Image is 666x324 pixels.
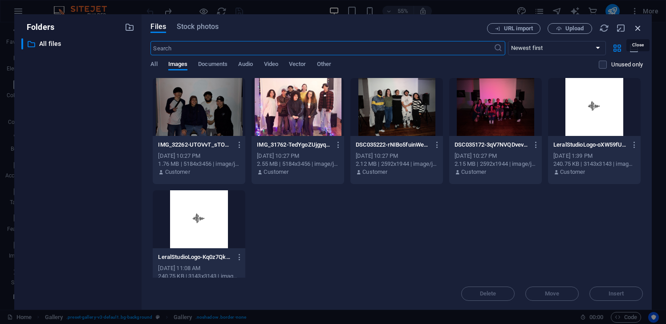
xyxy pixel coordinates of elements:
span: Images [168,59,188,71]
div: ​ [21,38,23,49]
p: Displays only files that are not in use on the website. Files added during this session can still... [611,61,643,69]
button: URL import [487,23,540,34]
div: 240.75 KB | 3143x3143 | image/png [553,160,635,168]
div: [DATE] 10:27 PM [257,152,339,160]
div: 2.15 MB | 2592x1944 | image/jpeg [455,160,536,168]
span: Other [317,59,331,71]
p: LeralStudioLogo-oXW59fU4bsXfb45tdFFO7Q.png [553,141,627,149]
p: IMG_31762-TedYgoZUjgyq2L7vOSyTqA.jpg [257,141,330,149]
div: [DATE] 11:08 AM [158,264,240,272]
p: DSC035172-3qV7NVQDvevoJKxhAqT6cg.JPG [455,141,528,149]
span: Vector [289,59,306,71]
p: Folders [21,21,54,33]
p: Customer [560,168,585,176]
div: [DATE] 1:39 PM [553,152,635,160]
div: 240.75 KB | 3143x3143 | image/png [158,272,240,280]
span: URL import [504,26,533,31]
p: Customer [461,168,486,176]
div: 1.76 MB | 5184x3456 | image/jpeg [158,160,240,168]
div: 2.12 MB | 2592x1944 | image/jpeg [356,160,438,168]
span: All [150,59,157,71]
span: Stock photos [177,21,219,32]
p: All files [39,39,118,49]
span: Audio [238,59,253,71]
p: Customer [165,168,190,176]
p: Customer [264,168,288,176]
p: LeralStudioLogo-Kq0z7Qk76GLuU9SK2vk1Fw.png [158,253,231,261]
p: DSC035222-rNIBo5fuinWeFgIlCtAg4g.JPG [356,141,429,149]
span: Documents [198,59,227,71]
i: Create new folder [125,22,134,32]
i: Reload [599,23,609,33]
button: Upload [548,23,592,34]
div: 2.55 MB | 5184x3456 | image/jpeg [257,160,339,168]
input: Search [150,41,493,55]
span: Files [150,21,166,32]
div: [DATE] 10:27 PM [158,152,240,160]
div: [DATE] 10:27 PM [356,152,438,160]
span: Video [264,59,278,71]
i: Minimize [616,23,626,33]
p: Customer [362,168,387,176]
span: Upload [565,26,584,31]
div: [DATE] 10:27 PM [455,152,536,160]
p: IMG_32262-UTOVvT_sTOGwnvUAgfnqpw.jpg [158,141,231,149]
